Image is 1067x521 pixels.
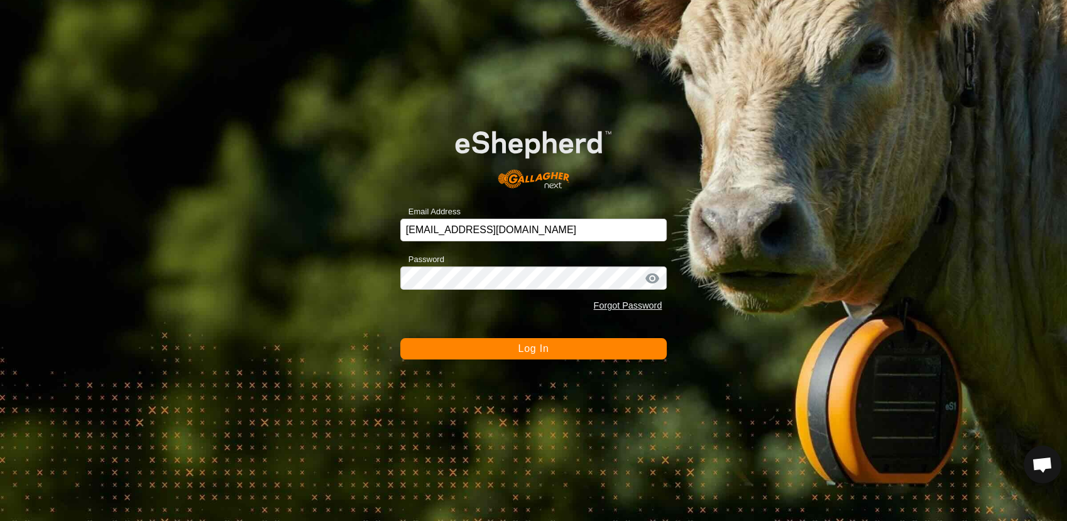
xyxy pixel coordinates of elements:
a: Open chat [1024,446,1061,483]
label: Email Address [400,206,461,218]
label: Password [400,253,444,266]
button: Log In [400,338,667,359]
span: Log In [518,343,549,354]
a: Forgot Password [593,300,662,310]
img: E-shepherd Logo [427,109,640,200]
input: Email Address [400,219,667,241]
